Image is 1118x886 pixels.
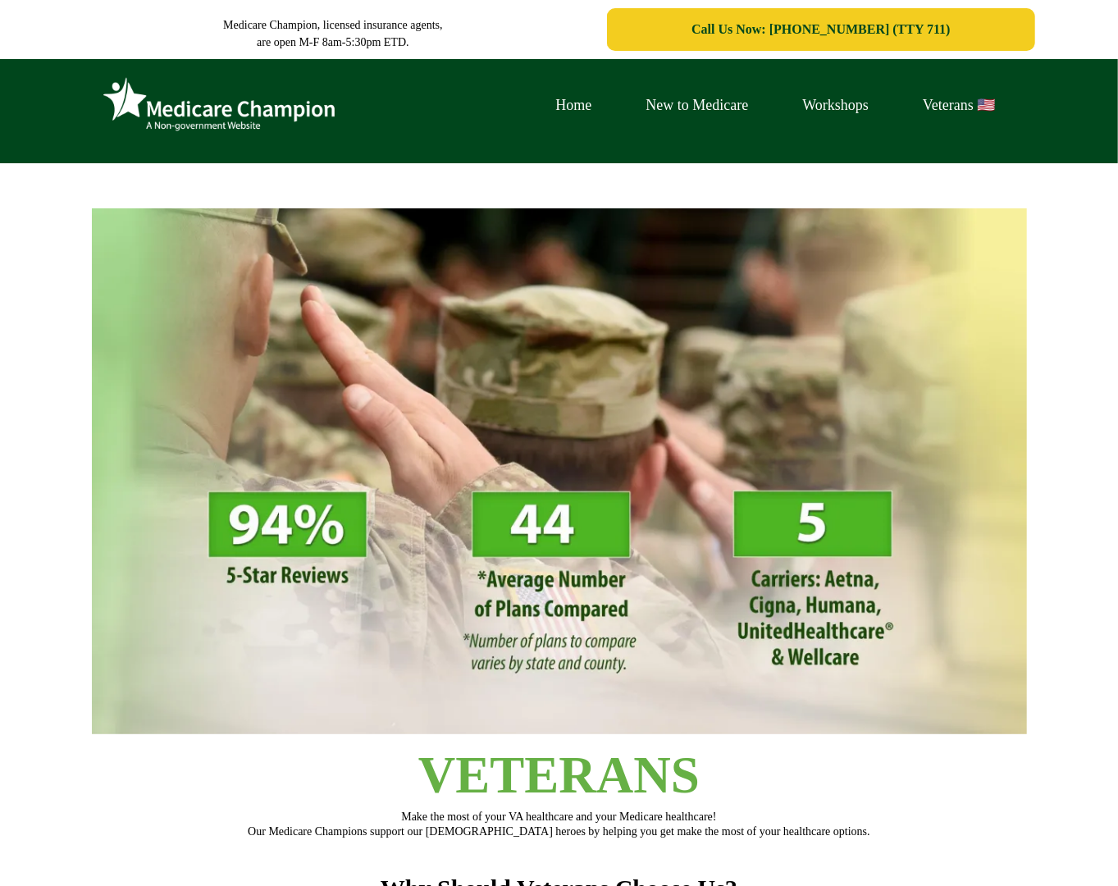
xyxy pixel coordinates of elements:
p: are open M-F 8am-5:30pm ETD. [84,34,583,51]
a: Call Us Now: 1-833-823-1990 (TTY 711) [607,8,1034,51]
p: Medicare Champion, licensed insurance agents, [84,16,583,34]
span: Call Us Now: [PHONE_NUMBER] (TTY 711) [691,22,950,37]
a: Workshops [775,93,896,118]
img: Brand Logo [96,71,342,139]
p: Our Medicare Champions support our [DEMOGRAPHIC_DATA] heroes by helping you get make the most of ... [84,824,1035,839]
a: New to Medicare [619,93,776,118]
a: Home [529,93,619,118]
p: Make the most of your VA healthcare and your Medicare healthcare! [84,810,1035,824]
span: VETERANS [418,747,700,804]
a: Veterans 🇺🇸 [896,93,1022,118]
